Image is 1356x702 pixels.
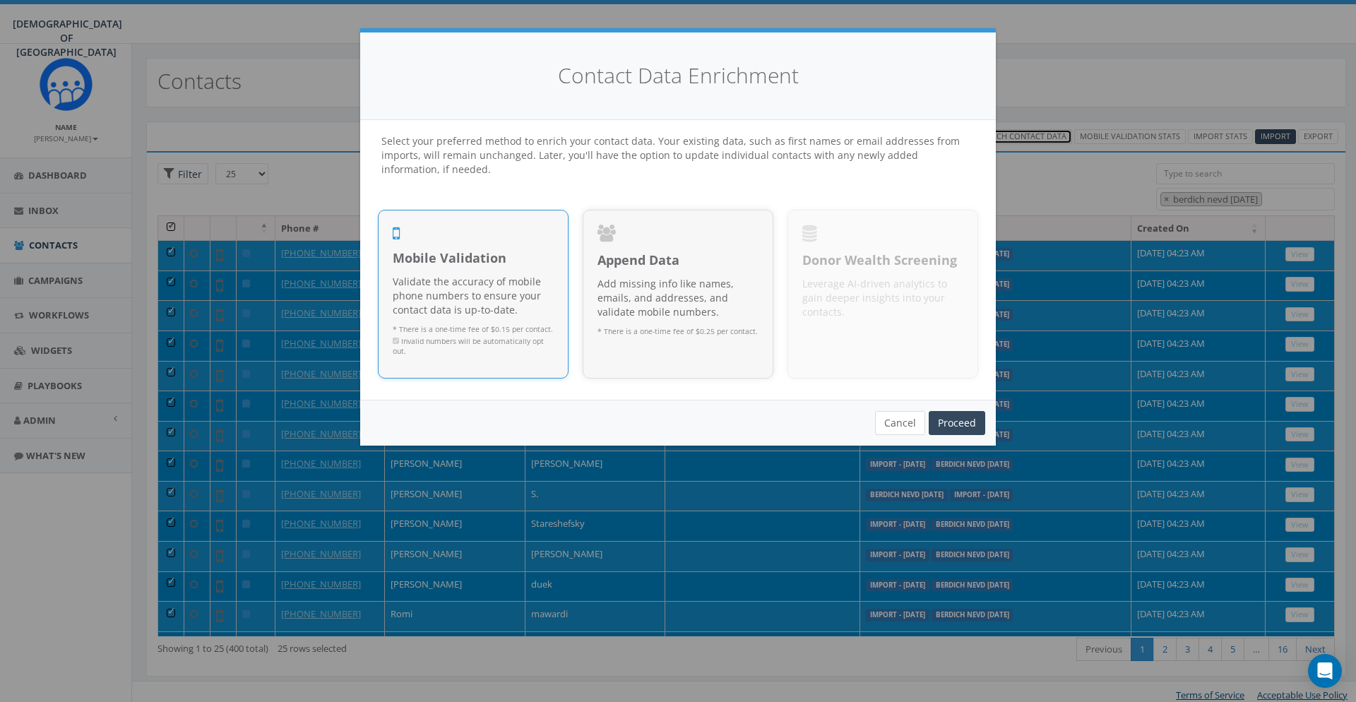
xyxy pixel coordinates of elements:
div: Open Intercom Messenger [1308,654,1342,688]
h4: Select your preferred method to enrich your contact data. Your existing data, such as first names... [381,134,975,177]
span: Append Data [597,251,759,270]
p: * There is a one-time fee of $0.25 per contact. [597,326,759,337]
p: Add missing info like names, emails, and addresses, and validate mobile numbers. [597,277,759,319]
p: * There is a one-time fee of $0.15 per contact. [393,324,554,357]
p: Validate the accuracy of mobile phone numbers to ensure your contact data is up-to-date. [393,275,554,317]
a: Proceed [929,411,985,435]
h4: Contact Data Enrichment [381,61,975,91]
button: Cancel [875,411,925,435]
span: Mobile Validation [393,249,554,268]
